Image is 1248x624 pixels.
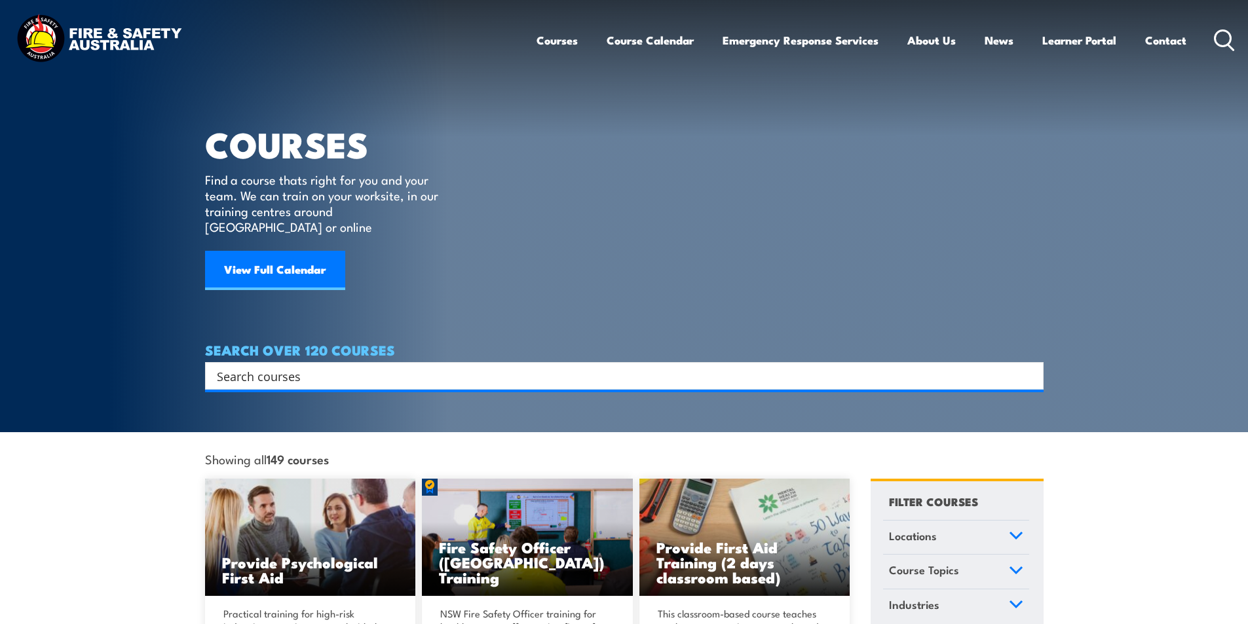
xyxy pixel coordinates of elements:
[205,452,329,466] span: Showing all
[883,555,1029,589] a: Course Topics
[1145,23,1186,58] a: Contact
[222,555,399,585] h3: Provide Psychological First Aid
[889,492,978,510] h4: FILTER COURSES
[205,479,416,596] img: Mental Health First Aid Training Course from Fire & Safety Australia
[205,479,416,596] a: Provide Psychological First Aid
[607,23,694,58] a: Course Calendar
[889,596,939,614] span: Industries
[205,128,457,159] h1: COURSES
[723,23,879,58] a: Emergency Response Services
[1021,367,1039,385] button: Search magnifier button
[889,561,959,579] span: Course Topics
[217,366,1015,386] input: Search input
[422,479,633,596] a: Fire Safety Officer ([GEOGRAPHIC_DATA]) Training
[1042,23,1116,58] a: Learner Portal
[907,23,956,58] a: About Us
[985,23,1013,58] a: News
[889,527,937,545] span: Locations
[639,479,850,596] a: Provide First Aid Training (2 days classroom based)
[883,521,1029,555] a: Locations
[267,450,329,468] strong: 149 courses
[205,172,444,234] p: Find a course thats right for you and your team. We can train on your worksite, in our training c...
[883,589,1029,623] a: Industries
[205,251,345,290] a: View Full Calendar
[422,479,633,596] img: Fire Safety Advisor
[439,540,616,585] h3: Fire Safety Officer ([GEOGRAPHIC_DATA]) Training
[537,23,578,58] a: Courses
[656,540,833,585] h3: Provide First Aid Training (2 days classroom based)
[219,367,1017,385] form: Search form
[205,342,1044,357] h4: SEARCH OVER 120 COURSES
[639,479,850,596] img: Mental Health First Aid Training (Standard) – Classroom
